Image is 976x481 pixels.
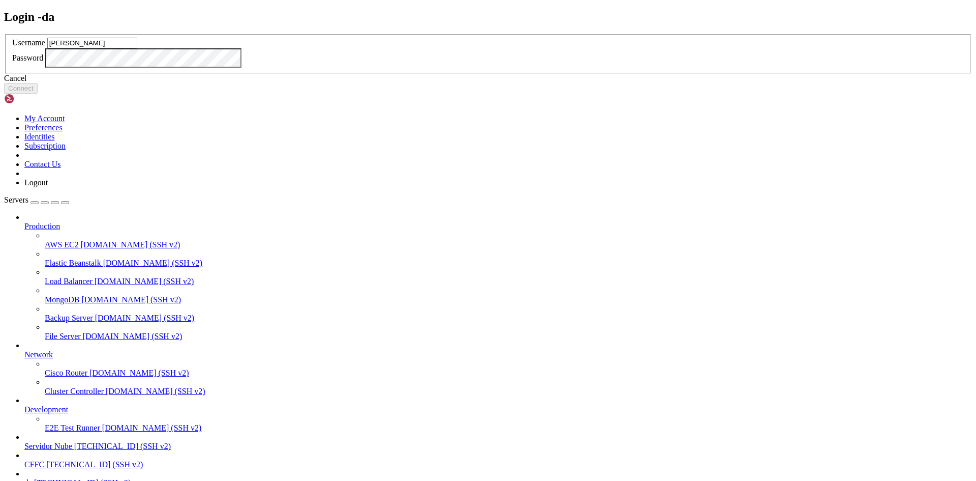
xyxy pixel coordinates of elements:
span: [DOMAIN_NAME] (SSH v2) [81,240,180,249]
span: Production [24,222,60,231]
li: Network [24,341,972,396]
span: File Server [45,332,81,341]
li: CFFC [TECHNICAL_ID] (SSH v2) [24,451,972,469]
span: [DOMAIN_NAME] (SSH v2) [106,387,205,395]
a: Servers [4,195,69,204]
div: (0, 1) [4,13,8,21]
a: My Account [24,114,65,123]
a: Development [24,405,972,414]
span: Development [24,405,68,414]
li: Backup Server [DOMAIN_NAME] (SSH v2) [45,304,972,323]
a: CFFC [TECHNICAL_ID] (SSH v2) [24,460,972,469]
li: Cluster Controller [DOMAIN_NAME] (SSH v2) [45,378,972,396]
label: Username [12,38,45,47]
li: Elastic Beanstalk [DOMAIN_NAME] (SSH v2) [45,249,972,268]
h2: Login - da [4,10,972,24]
a: Load Balancer [DOMAIN_NAME] (SSH v2) [45,277,972,286]
a: Preferences [24,123,63,132]
li: Cisco Router [DOMAIN_NAME] (SSH v2) [45,359,972,378]
a: Backup Server [DOMAIN_NAME] (SSH v2) [45,314,972,323]
a: Subscription [24,142,66,150]
a: Production [24,222,972,231]
a: Cluster Controller [DOMAIN_NAME] (SSH v2) [45,387,972,396]
label: Password [12,53,43,62]
a: Network [24,350,972,359]
a: Identities [24,132,55,141]
li: File Server [DOMAIN_NAME] (SSH v2) [45,323,972,341]
span: Cluster Controller [45,387,104,395]
span: [TECHNICAL_ID] (SSH v2) [46,460,143,469]
span: Network [24,350,53,359]
li: Servidor Nube [TECHNICAL_ID] (SSH v2) [24,433,972,451]
span: Servers [4,195,28,204]
span: [DOMAIN_NAME] (SSH v2) [102,423,202,432]
span: [DOMAIN_NAME] (SSH v2) [81,295,181,304]
span: E2E Test Runner [45,423,100,432]
span: [DOMAIN_NAME] (SSH v2) [103,259,203,267]
span: Elastic Beanstalk [45,259,101,267]
li: AWS EC2 [DOMAIN_NAME] (SSH v2) [45,231,972,249]
a: MongoDB [DOMAIN_NAME] (SSH v2) [45,295,972,304]
span: [DOMAIN_NAME] (SSH v2) [95,277,194,286]
button: Connect [4,83,38,94]
span: [DOMAIN_NAME] (SSH v2) [95,314,195,322]
span: Load Balancer [45,277,93,286]
li: E2E Test Runner [DOMAIN_NAME] (SSH v2) [45,414,972,433]
span: Backup Server [45,314,93,322]
li: Load Balancer [DOMAIN_NAME] (SSH v2) [45,268,972,286]
a: File Server [DOMAIN_NAME] (SSH v2) [45,332,972,341]
span: [TECHNICAL_ID] (SSH v2) [74,442,171,450]
img: Shellngn [4,94,63,104]
li: Development [24,396,972,433]
a: Servidor Nube [TECHNICAL_ID] (SSH v2) [24,442,972,451]
span: Servidor Nube [24,442,72,450]
span: AWS EC2 [45,240,79,249]
a: Cisco Router [DOMAIN_NAME] (SSH v2) [45,369,972,378]
a: E2E Test Runner [DOMAIN_NAME] (SSH v2) [45,423,972,433]
span: [DOMAIN_NAME] (SSH v2) [89,369,189,377]
span: Cisco Router [45,369,87,377]
a: Elastic Beanstalk [DOMAIN_NAME] (SSH v2) [45,259,972,268]
span: [DOMAIN_NAME] (SSH v2) [83,332,182,341]
span: MongoDB [45,295,79,304]
li: Production [24,213,972,341]
a: AWS EC2 [DOMAIN_NAME] (SSH v2) [45,240,972,249]
a: Logout [24,178,48,187]
a: Contact Us [24,160,61,168]
li: MongoDB [DOMAIN_NAME] (SSH v2) [45,286,972,304]
span: CFFC [24,460,44,469]
x-row: Connecting [TECHNICAL_ID]... [4,4,844,13]
div: Cancel [4,74,972,83]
